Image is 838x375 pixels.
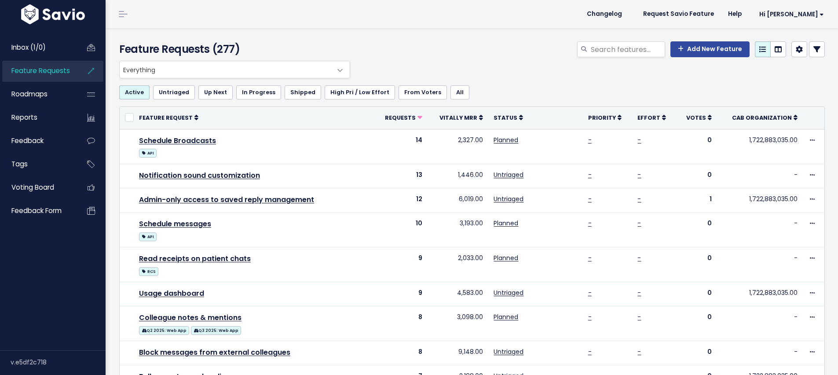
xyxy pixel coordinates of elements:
[139,231,157,242] a: API
[494,195,523,203] a: Untriaged
[139,149,157,158] span: API
[670,41,750,57] a: Add New Feature
[717,164,803,188] td: -
[677,212,717,247] td: 0
[588,136,592,144] a: -
[325,85,395,99] a: High Pri / Low Effort
[494,347,523,356] a: Untriaged
[139,114,193,121] span: Feature Request
[139,170,260,180] a: Notification sound customization
[428,212,489,247] td: 3,193.00
[139,288,204,298] a: Usage dashboard
[139,113,198,122] a: Feature Request
[373,212,428,247] td: 10
[588,254,592,262] a: -
[139,347,290,357] a: Block messages from external colleagues
[119,61,350,78] span: Everything
[587,11,622,17] span: Changelog
[637,170,641,179] a: -
[439,114,477,121] span: Vitally mrr
[717,212,803,247] td: -
[119,85,150,99] a: Active
[717,247,803,282] td: -
[494,288,523,297] a: Untriaged
[677,247,717,282] td: 0
[198,85,233,99] a: Up Next
[637,254,641,262] a: -
[677,282,717,306] td: 0
[428,306,489,341] td: 3,098.00
[732,114,792,121] span: Cab organization
[139,324,189,335] a: Q2 2025: Web App
[686,113,712,122] a: Votes
[2,201,73,221] a: Feedback form
[588,288,592,297] a: -
[236,85,281,99] a: In Progress
[677,129,717,164] td: 0
[139,267,158,276] span: RCS
[428,164,489,188] td: 1,446.00
[637,347,641,356] a: -
[637,312,641,321] a: -
[153,85,195,99] a: Untriaged
[139,312,242,323] a: Colleague notes & mentions
[385,114,416,121] span: Requests
[2,61,73,81] a: Feature Requests
[139,136,216,146] a: Schedule Broadcasts
[637,195,641,203] a: -
[494,219,518,228] a: Planned
[373,282,428,306] td: 9
[637,288,641,297] a: -
[428,129,489,164] td: 2,327.00
[191,324,241,335] a: Q3 2025: Web App
[721,7,749,21] a: Help
[285,85,321,99] a: Shipped
[732,113,798,122] a: Cab organization
[590,41,665,57] input: Search features...
[11,136,44,145] span: Feedback
[686,114,706,121] span: Votes
[19,4,87,24] img: logo-white.9d6f32f41409.svg
[494,114,517,121] span: Status
[2,107,73,128] a: Reports
[759,11,824,18] span: Hi [PERSON_NAME]
[373,129,428,164] td: 14
[717,282,803,306] td: 1,722,883,035.00
[588,170,592,179] a: -
[139,195,314,205] a: Admin-only access to saved reply management
[399,85,447,99] a: From Voters
[717,188,803,212] td: 1,722,883,035.00
[139,232,157,241] span: API
[2,37,73,58] a: Inbox (1/0)
[139,326,189,335] span: Q2 2025: Web App
[428,341,489,365] td: 9,148.00
[637,136,641,144] a: -
[11,66,70,75] span: Feature Requests
[677,164,717,188] td: 0
[588,195,592,203] a: -
[677,306,717,341] td: 0
[120,61,332,78] span: Everything
[588,113,622,122] a: Priority
[637,114,660,121] span: Effort
[588,114,616,121] span: Priority
[2,84,73,104] a: Roadmaps
[11,89,48,99] span: Roadmaps
[2,177,73,198] a: Voting Board
[677,341,717,365] td: 0
[139,265,158,276] a: RCS
[191,326,241,335] span: Q3 2025: Web App
[717,341,803,365] td: -
[677,188,717,212] td: 1
[494,312,518,321] a: Planned
[373,306,428,341] td: 8
[373,341,428,365] td: 8
[119,85,825,99] ul: Filter feature requests
[11,113,37,122] span: Reports
[428,247,489,282] td: 2,033.00
[373,164,428,188] td: 13
[11,159,28,169] span: Tags
[11,206,62,215] span: Feedback form
[494,136,518,144] a: Planned
[119,41,346,57] h4: Feature Requests (277)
